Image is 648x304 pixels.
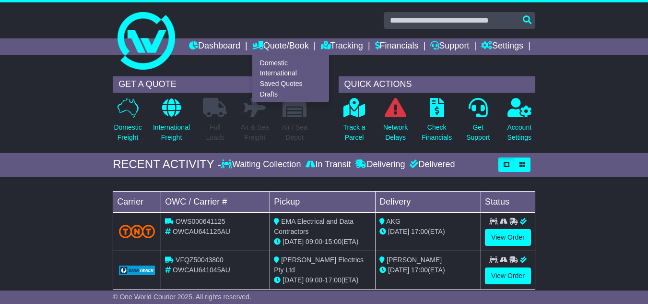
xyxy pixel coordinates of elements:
div: - (ETA) [274,237,371,247]
p: International Freight [153,122,190,143]
div: (ETA) [379,227,477,237]
p: Get Support [466,122,490,143]
div: QUICK ACTIONS [339,76,535,93]
span: [DATE] [283,238,304,245]
span: © One World Courier 2025. All rights reserved. [113,293,251,301]
img: GetCarrierServiceLogo [119,266,155,275]
a: View Order [485,229,531,246]
a: CheckFinancials [421,97,452,148]
td: OWC / Carrier # [161,191,270,212]
a: Support [430,38,469,55]
a: NetworkDelays [383,97,408,148]
span: [DATE] [283,276,304,284]
span: [PERSON_NAME] [387,256,442,264]
span: OWCAU641125AU [173,228,230,235]
div: - (ETA) [274,275,371,285]
a: Financials [375,38,419,55]
p: Domestic Freight [114,122,141,143]
span: OWCAU641045AU [173,266,230,274]
a: InternationalFreight [153,97,190,148]
a: Track aParcel [342,97,365,148]
span: [DATE] [388,228,409,235]
div: RECENT ACTIVITY - [113,158,221,171]
a: Quote/Book [252,38,309,55]
p: Air & Sea Freight [241,122,269,143]
span: 17:00 [411,228,428,235]
p: Full Loads [203,122,227,143]
a: AccountSettings [507,97,532,148]
span: OWS000641125 [176,218,225,225]
img: TNT_Domestic.png [119,225,155,238]
td: Carrier [113,191,161,212]
a: Tracking [321,38,363,55]
span: 09:00 [306,276,322,284]
span: 09:00 [306,238,322,245]
span: VFQZ50043800 [176,256,224,264]
span: EMA Electrical and Data Contractors [274,218,353,235]
span: [DATE] [388,266,409,274]
span: 17:00 [411,266,428,274]
a: Settings [481,38,523,55]
span: 17:00 [325,276,342,284]
span: [PERSON_NAME] Electrics Pty Ltd [274,256,364,274]
p: Check Financials [422,122,452,143]
span: AKG [386,218,401,225]
p: Air / Sea Depot [282,122,307,143]
div: (ETA) [379,265,477,275]
a: Domestic [253,58,329,68]
div: Waiting Collection [221,159,303,170]
a: Drafts [253,89,329,99]
a: International [253,68,329,79]
p: Account Settings [507,122,531,143]
a: DomesticFreight [113,97,142,148]
p: Network Delays [383,122,408,143]
div: Delivering [353,159,407,170]
div: Quote/Book [252,55,329,102]
span: 15:00 [325,238,342,245]
a: Dashboard [189,38,240,55]
p: Track a Parcel [343,122,365,143]
td: Status [481,191,535,212]
div: Delivered [407,159,455,170]
div: In Transit [303,159,353,170]
a: Saved Quotes [253,79,329,89]
a: GetSupport [466,97,490,148]
div: GET A QUOTE [113,76,309,93]
td: Pickup [270,191,376,212]
a: View Order [485,268,531,284]
td: Delivery [376,191,481,212]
